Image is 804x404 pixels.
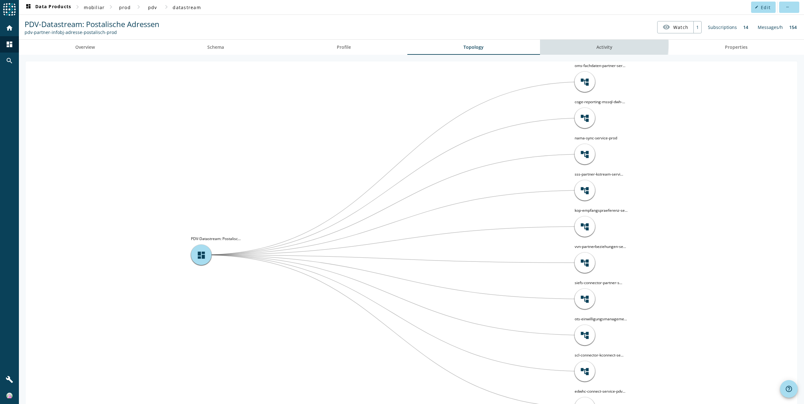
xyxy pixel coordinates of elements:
[107,3,115,11] mat-icon: chevron_right
[705,21,740,33] div: Subscriptions
[6,57,13,65] mat-icon: search
[580,113,589,123] span: account_tree
[6,393,13,399] img: 47e79ac08f021d90a24e346f200a5c69
[163,3,170,11] mat-icon: chevron_right
[191,236,241,241] tspan: PDV-Datastream: Postalisc...
[25,3,32,11] mat-icon: dashboard
[207,45,224,49] span: Schema
[25,3,71,11] span: Data Products
[575,99,625,104] tspan: coge-reporting-mssql-dwh-...
[142,2,163,13] button: pdv
[3,3,16,16] img: spoud-logo.svg
[575,389,625,394] tspan: edwhc-connect-service-pdv...
[663,23,670,31] mat-icon: visibility
[755,5,758,9] mat-icon: edit
[786,21,800,33] div: 154
[575,63,625,68] tspan: oms-fachdaten-partner-ser...
[725,45,748,49] span: Properties
[580,330,589,340] span: account_tree
[755,21,786,33] div: Messages/h
[761,4,771,10] span: Edit
[575,244,626,249] tspan: vvn-partnerbeziehungen-se...
[575,280,622,285] tspan: siefs-connector-partner-s...
[135,3,142,11] mat-icon: chevron_right
[740,21,751,33] div: 14
[580,186,589,195] span: account_tree
[596,45,612,49] span: Activity
[22,2,74,13] button: Data Products
[74,3,81,11] mat-icon: chevron_right
[115,2,135,13] button: prod
[170,2,204,13] button: datastream
[785,5,789,9] mat-icon: more_horiz
[173,4,201,10] span: datastream
[575,135,617,141] tspan: nama-sync-service-prod
[6,376,13,383] mat-icon: build
[463,45,484,49] span: Topology
[693,21,701,33] div: 1
[25,29,159,35] div: Kafka Topic: pdv-partner-infobj-adresse-postalisch-prod
[119,4,131,10] span: prod
[575,352,623,358] tspan: scl-connector-kconnect-se...
[580,77,589,87] span: account_tree
[337,45,351,49] span: Profile
[580,258,589,267] span: account_tree
[25,19,159,29] span: PDV-Datastream: Postalische Adressen
[148,4,157,10] span: pdv
[658,21,693,33] button: Watch
[197,250,206,260] span: dashboard
[580,222,589,231] span: account_tree
[785,385,793,393] mat-icon: help_outline
[751,2,776,13] button: Edit
[6,41,13,48] mat-icon: dashboard
[580,367,589,376] span: account_tree
[575,171,623,177] tspan: sss-partner-kstream-servi...
[580,149,589,159] span: account_tree
[6,24,13,32] mat-icon: home
[673,22,688,33] span: Watch
[84,4,105,10] span: mobiliar
[580,294,589,304] span: account_tree
[75,45,95,49] span: Overview
[81,2,107,13] button: mobiliar
[575,316,627,322] tspan: ots-einwilligungsmanageme...
[575,208,628,213] tspan: kop-empfangspraeferenz-se...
